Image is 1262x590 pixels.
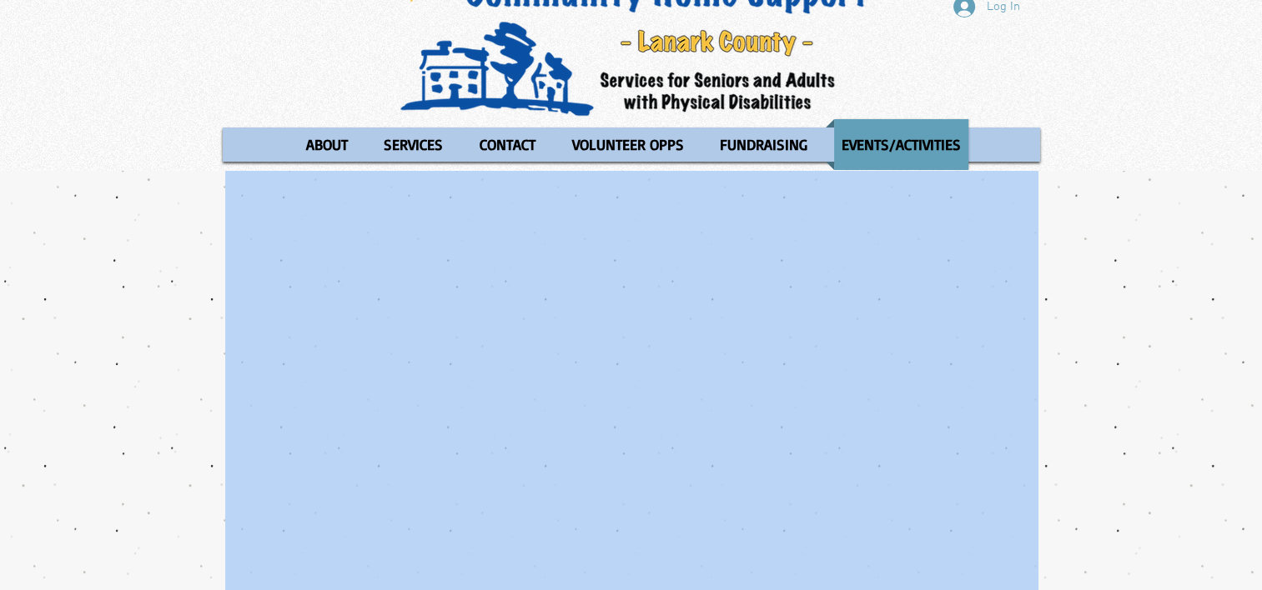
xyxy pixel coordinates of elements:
[472,119,543,170] p: CONTACT
[826,119,977,170] a: EVENTS/ACTIVITIES
[376,119,450,170] p: SERVICES
[299,119,355,170] p: ABOUT
[556,119,700,170] a: VOLUNTEER OPPS
[565,119,691,170] p: VOLUNTEER OPPS
[463,119,552,170] a: CONTACT
[289,119,364,170] a: ABOUT
[834,119,968,170] p: EVENTS/ACTIVITIES
[704,119,822,170] a: FUNDRAISING
[712,119,815,170] p: FUNDRAISING
[223,119,1040,170] nav: Site
[368,119,459,170] a: SERVICES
